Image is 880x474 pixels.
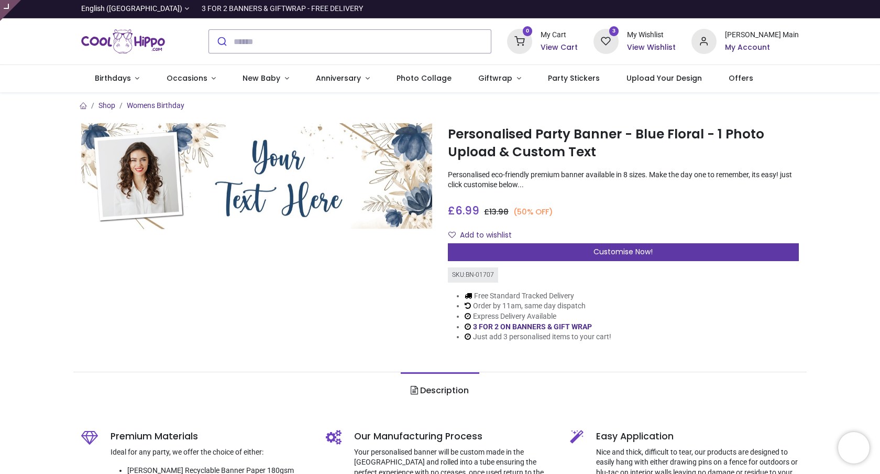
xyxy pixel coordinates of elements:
li: Express Delivery Available [465,311,611,322]
div: My Wishlist [627,30,676,40]
a: My Account [725,42,799,53]
span: Customise Now! [593,246,653,257]
button: Add to wishlistAdd to wishlist [448,227,521,244]
p: Personalised eco-friendly premium banner available in 8 sizes. Make the day one to remember, its ... [448,170,799,190]
span: Photo Collage [397,73,452,83]
div: SKU: BN-01707 [448,267,498,283]
sup: 3 [609,26,619,36]
span: Upload Your Design [626,73,702,83]
a: 0 [507,37,532,45]
a: New Baby [229,65,303,92]
h1: Personalised Party Banner - Blue Floral - 1 Photo Upload & Custom Text [448,125,799,161]
a: Giftwrap [465,65,534,92]
li: Free Standard Tracked Delivery [465,291,611,301]
a: Description [401,372,479,409]
a: View Cart [541,42,578,53]
a: Logo of Cool Hippo [81,27,165,56]
span: Occasions [167,73,207,83]
h5: Our Manufacturing Process [354,430,555,443]
p: Ideal for any party, we offer the choice of either: [111,447,310,458]
sup: 0 [523,26,533,36]
a: Anniversary [302,65,383,92]
div: [PERSON_NAME] Main [725,30,799,40]
iframe: Customer reviews powered by Trustpilot [579,4,799,14]
img: Cool Hippo [81,27,165,56]
iframe: Brevo live chat [838,432,870,464]
span: Anniversary [316,73,361,83]
a: English ([GEOGRAPHIC_DATA]) [81,4,189,14]
a: 3 [593,37,619,45]
li: Order by 11am, same day dispatch [465,301,611,311]
button: Submit [209,30,234,53]
a: View Wishlist [627,42,676,53]
span: New Baby [243,73,280,83]
span: 13.98 [489,207,509,217]
span: Birthdays [95,73,131,83]
span: Party Stickers [548,73,600,83]
div: My Cart [541,30,578,40]
div: 3 FOR 2 BANNERS & GIFTWRAP - FREE DELIVERY [202,4,363,14]
span: £ [484,207,509,217]
span: £ [448,203,479,218]
img: Personalised Party Banner - Blue Floral - 1 Photo Upload & Custom Text [81,123,432,229]
a: 3 FOR 2 ON BANNERS & GIFT WRAP [473,322,592,331]
a: Birthdays [81,65,153,92]
small: (50% OFF) [513,207,553,218]
h5: Premium Materials [111,430,310,443]
li: Just add 3 personalised items to your cart! [465,332,611,342]
h5: Easy Application [596,430,799,443]
a: Occasions [153,65,229,92]
span: 6.99 [455,203,479,218]
a: Shop [98,101,115,110]
span: Offers [729,73,753,83]
a: Womens Birthday [127,101,184,110]
i: Add to wishlist [448,231,456,239]
span: Giftwrap [478,73,512,83]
